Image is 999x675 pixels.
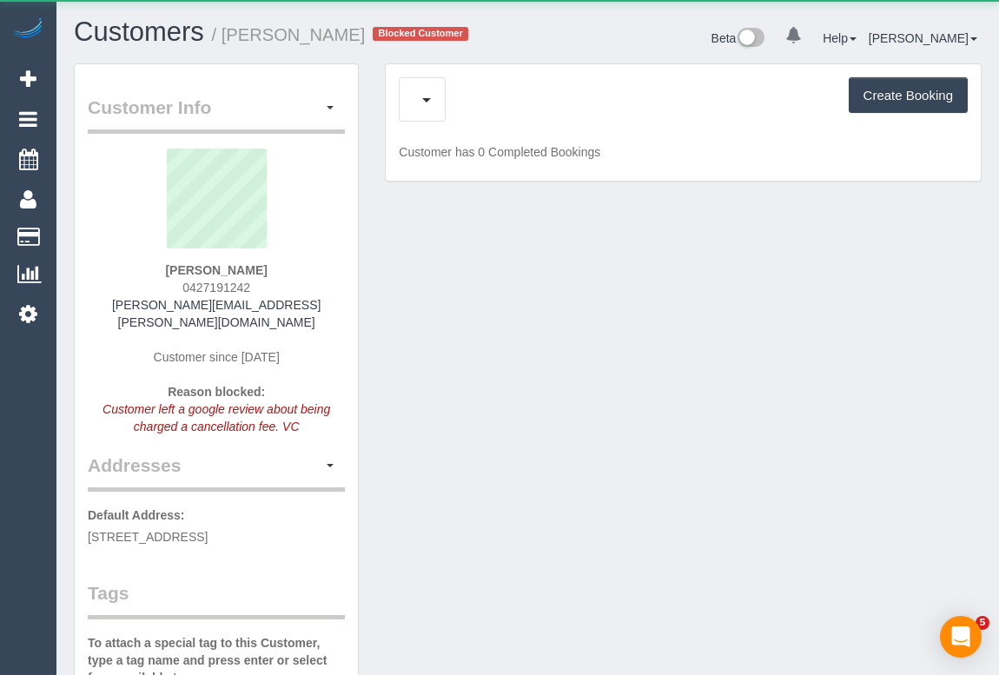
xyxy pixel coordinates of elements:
a: Customers [74,17,204,47]
a: Help [823,31,857,45]
a: Beta [711,31,765,45]
span: 5 [976,616,989,630]
span: 0427191242 [182,281,250,294]
img: New interface [736,28,764,50]
button: Create Booking [849,77,968,114]
span: Blocked Customer [373,27,468,41]
img: Automaid Logo [10,17,45,42]
strong: Reason blocked: [168,385,265,399]
em: Customer left a google review about being charged a cancellation fee. VC [103,402,330,433]
div: Open Intercom Messenger [940,616,982,658]
legend: Customer Info [88,95,345,134]
a: [PERSON_NAME][EMAIL_ADDRESS][PERSON_NAME][DOMAIN_NAME] [112,298,321,329]
label: Default Address: [88,506,185,524]
span: [STREET_ADDRESS] [88,530,208,544]
p: Customer has 0 Completed Bookings [399,143,968,161]
legend: Tags [88,580,345,619]
strong: [PERSON_NAME] [165,263,267,277]
span: Customer since [DATE] [154,350,280,364]
a: [PERSON_NAME] [869,31,977,45]
small: / [PERSON_NAME] [212,25,366,44]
